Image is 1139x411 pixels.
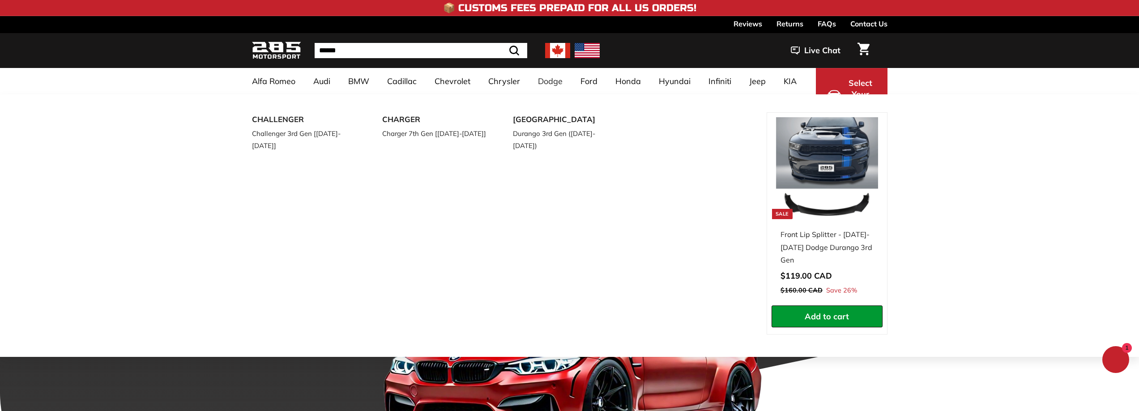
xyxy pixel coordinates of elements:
a: Audi [304,68,339,94]
a: Dodge [529,68,572,94]
a: Chrysler [479,68,529,94]
a: Alfa Romeo [243,68,304,94]
span: Add to cart [805,311,849,322]
a: Jeep [740,68,775,94]
a: CHARGER [382,112,488,127]
a: Infiniti [700,68,740,94]
a: Challenger 3rd Gen [[DATE]-[DATE]] [252,127,358,152]
button: Add to cart [772,305,883,328]
div: Sale [772,209,793,219]
a: KIA [775,68,806,94]
img: Logo_285_Motorsport_areodynamics_components [252,40,301,61]
a: Sale Front Lip Splitter - [DATE]-[DATE] Dodge Durango 3rd Gen Save 26% [772,113,883,305]
h4: 📦 Customs Fees Prepaid for All US Orders! [443,3,696,13]
span: Select Your Vehicle [845,77,876,112]
button: Live Chat [779,39,852,62]
a: Cadillac [378,68,426,94]
input: Search [315,43,527,58]
span: Save 26% [826,285,857,297]
a: Contact Us [850,16,887,31]
div: Front Lip Splitter - [DATE]-[DATE] Dodge Durango 3rd Gen [781,228,874,267]
a: Cart [852,35,875,66]
a: Hyundai [650,68,700,94]
a: CHALLENGER [252,112,358,127]
a: Reviews [734,16,762,31]
a: BMW [339,68,378,94]
a: [GEOGRAPHIC_DATA] [513,112,619,127]
span: $119.00 CAD [781,271,832,281]
a: Ford [572,68,606,94]
a: Chevrolet [426,68,479,94]
a: Charger 7th Gen [[DATE]-[DATE]] [382,127,488,140]
a: Returns [776,16,803,31]
span: Live Chat [804,45,840,56]
a: Durango 3rd Gen ([DATE]-[DATE]) [513,127,619,152]
a: Honda [606,68,650,94]
a: FAQs [818,16,836,31]
span: $160.00 CAD [781,286,823,294]
inbox-online-store-chat: Shopify online store chat [1100,346,1132,375]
